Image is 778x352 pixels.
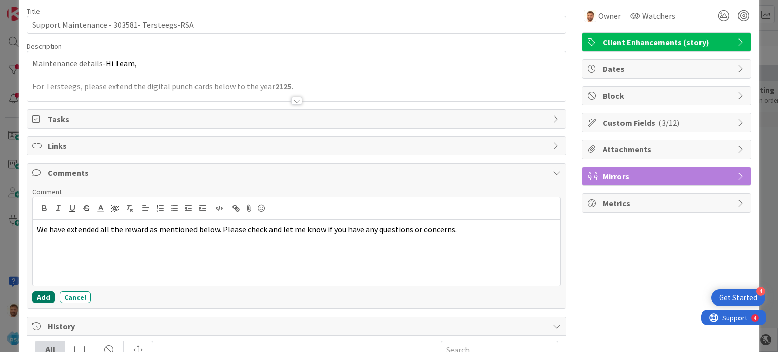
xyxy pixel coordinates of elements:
span: Description [27,42,62,51]
span: Owner [598,10,621,22]
span: History [48,320,547,332]
span: Links [48,140,547,152]
span: Watchers [642,10,675,22]
label: Title [27,7,40,16]
span: Custom Fields [603,116,732,129]
button: Add [32,291,55,303]
span: Attachments [603,143,732,155]
span: Mirrors [603,170,732,182]
input: type card name here... [27,16,566,34]
span: Tasks [48,113,547,125]
span: Support [21,2,46,14]
span: Client Enhancements (story) [603,36,732,48]
div: 4 [756,287,765,296]
div: Get Started [719,293,757,303]
span: Comment [32,187,62,197]
span: Hi Team, [106,58,137,68]
span: Dates [603,63,732,75]
img: AS [584,10,596,22]
div: Open Get Started checklist, remaining modules: 4 [711,289,765,306]
div: 4 [53,4,55,12]
span: Metrics [603,197,732,209]
p: Maintenance details- [32,58,560,69]
span: Block [603,90,732,102]
button: Cancel [60,291,91,303]
span: Comments [48,167,547,179]
span: We have extended all the reward as mentioned below. Please check and let me know if you have any ... [37,224,457,234]
span: ( 3/12 ) [658,118,679,128]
